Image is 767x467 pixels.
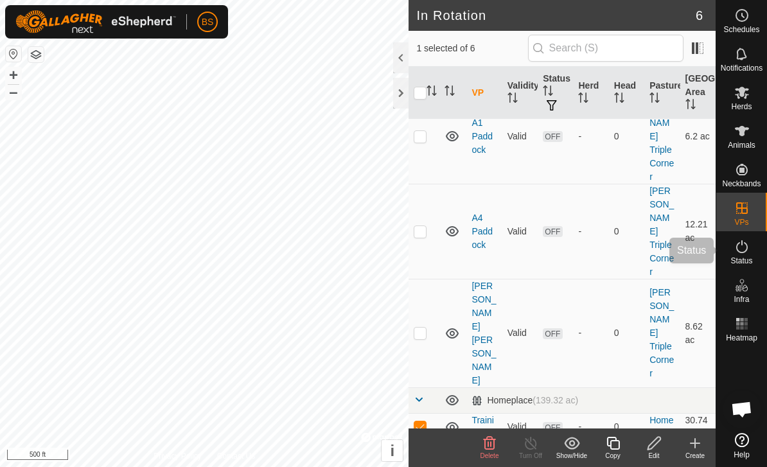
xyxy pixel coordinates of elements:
button: + [6,67,21,83]
input: Search (S) [528,35,683,62]
div: Copy [592,451,633,461]
span: Neckbands [722,180,761,188]
img: Gallagher Logo [15,10,176,33]
div: Create [674,451,716,461]
div: Show/Hide [551,451,592,461]
span: 6 [696,6,703,25]
th: Status [538,67,573,119]
a: A1 Paddock [472,118,493,155]
div: - [578,225,603,238]
p-sorticon: Activate to sort [578,94,588,105]
a: Contact Us [217,450,255,462]
th: VP [466,67,502,119]
p-sorticon: Activate to sort [685,101,696,111]
div: Edit [633,451,674,461]
td: Valid [502,184,538,279]
a: [PERSON_NAME] Triple Corner [649,186,674,277]
h2: In Rotation [416,8,695,23]
a: Homeplace [649,415,673,439]
th: [GEOGRAPHIC_DATA] Area [680,67,716,119]
th: Herd [573,67,608,119]
a: Training 1 [472,415,494,439]
th: Validity [502,67,538,119]
div: - [578,326,603,340]
a: Help [716,428,767,464]
p-sorticon: Activate to sort [507,94,518,105]
span: Herds [731,103,752,110]
span: OFF [543,226,562,237]
span: OFF [543,422,562,433]
button: Reset Map [6,46,21,62]
td: 8.62 ac [680,279,716,387]
td: 12.21 ac [680,184,716,279]
p-sorticon: Activate to sort [427,87,437,98]
a: [PERSON_NAME] [PERSON_NAME] [472,281,496,385]
a: A4 Paddock [472,213,493,250]
td: 30.74 ac [680,413,716,441]
span: Status [730,257,752,265]
a: Privacy Policy [154,450,202,462]
span: Infra [734,295,749,303]
p-sorticon: Activate to sort [543,87,553,98]
td: 0 [609,413,644,441]
span: (139.32 ac) [533,395,578,405]
span: OFF [543,131,562,142]
span: Delete [480,452,499,459]
span: VPs [734,218,748,226]
p-sorticon: Activate to sort [614,94,624,105]
td: Valid [502,89,538,184]
p-sorticon: Activate to sort [649,94,660,105]
span: 1 selected of 6 [416,42,527,55]
td: Valid [502,279,538,387]
div: - [578,420,603,434]
td: 0 [609,184,644,279]
span: Animals [728,141,755,149]
a: [PERSON_NAME] Triple Corner [649,91,674,182]
td: 0 [609,279,644,387]
button: Map Layers [28,47,44,62]
button: i [382,440,403,461]
div: Open chat [723,390,761,428]
span: BS [202,15,214,29]
span: OFF [543,328,562,339]
p-sorticon: Activate to sort [445,87,455,98]
span: Heatmap [726,334,757,342]
td: 6.2 ac [680,89,716,184]
span: Notifications [721,64,763,72]
button: – [6,84,21,100]
th: Pasture [644,67,680,119]
div: Turn Off [510,451,551,461]
div: - [578,130,603,143]
span: Schedules [723,26,759,33]
td: 0 [609,89,644,184]
div: Homeplace [472,395,578,406]
span: i [391,442,395,459]
a: [PERSON_NAME] Triple Corner [649,287,674,378]
th: Head [609,67,644,119]
span: Help [734,451,750,459]
td: Valid [502,413,538,441]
